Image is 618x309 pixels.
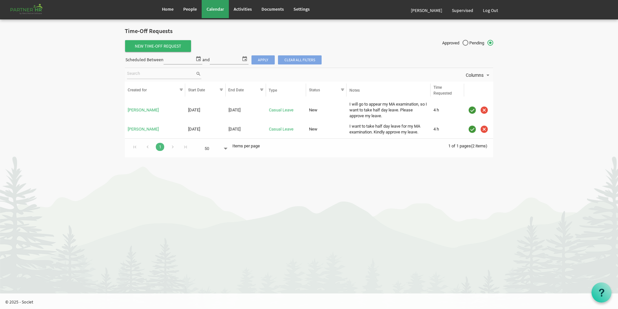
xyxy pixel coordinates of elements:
td: Casual Leave is template cell column header Type [266,122,306,136]
td: is template cell column header [464,100,493,120]
span: Notes [349,88,360,93]
span: Status [309,88,320,92]
a: Casual Leave [269,108,293,112]
a: [PERSON_NAME] [406,1,447,19]
span: select [241,54,249,63]
td: 9/10/2025 column header Start Date [185,122,226,136]
td: is template cell column header [464,122,493,136]
h2: Time-Off Requests [125,28,493,35]
div: Go to previous page [143,142,152,151]
span: People [183,6,197,12]
td: 4 h is template cell column header Time Requested [431,100,464,120]
td: Casual Leave is template cell column header Type [266,100,306,120]
span: Activities [234,6,252,12]
span: Apply [251,55,275,64]
span: Clear all filters [278,55,322,64]
td: 9/12/2025 column header End Date [226,100,266,120]
span: Start Date [188,88,205,92]
td: 9/10/2025 column header End Date [226,122,266,136]
div: Go to first page [131,142,139,151]
td: 9/12/2025 column header Start Date [185,100,226,120]
input: Search [127,69,196,79]
img: approve.png [467,124,477,134]
span: Time Requested [433,85,452,96]
span: search [196,70,201,77]
div: Columns [464,68,492,82]
div: Go to next page [168,142,177,151]
img: cancel.png [479,105,489,115]
div: Search [126,68,202,82]
td: 4 h is template cell column header Time Requested [431,122,464,136]
span: End Date [228,88,244,92]
span: Calendar [207,6,224,12]
div: Cancel Time-Off Request [479,105,489,115]
span: Items per page [232,143,260,148]
a: [PERSON_NAME] [128,127,159,132]
div: Scheduled Between and [125,54,322,66]
a: Supervised [447,1,478,19]
td: New column header Status [306,122,346,136]
span: Created for [128,88,147,92]
span: Pending [469,40,493,46]
img: cancel.png [479,124,489,134]
a: Goto Page 1 [156,143,164,151]
td: Manasi Kabi is template cell column header Created for [125,122,185,136]
span: 1 of 1 pages [448,143,471,148]
span: Type [269,88,277,93]
div: Cancel Time-Off Request [479,124,489,134]
span: (2 items) [471,143,487,148]
span: Home [162,6,174,12]
span: Supervised [452,7,473,13]
span: New Time-Off Request [125,40,191,52]
div: 1 of 1 pages (2 items) [448,139,493,152]
div: Approve Time-Off Request [467,124,477,134]
img: approve.png [467,105,477,115]
a: Casual Leave [269,127,293,132]
button: Columns [464,71,492,79]
div: Approve Time-Off Request [467,105,477,115]
span: Settings [293,6,310,12]
td: I want to take half day leave for my MA examination. Kindly approve my leave. column header Notes [346,122,431,136]
span: Approved [442,40,468,46]
td: New column header Status [306,100,346,120]
td: I will go to appear my MA examination, so I want to take half day leave. Please approve my leave.... [346,100,431,120]
a: [PERSON_NAME] [128,108,159,112]
a: Log Out [478,1,503,19]
span: select [195,54,202,63]
span: Documents [261,6,284,12]
span: Columns [465,71,484,79]
td: Manasi Kabi is template cell column header Created for [125,100,185,120]
p: © 2025 - Societ [5,299,618,305]
div: Go to last page [181,142,190,151]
